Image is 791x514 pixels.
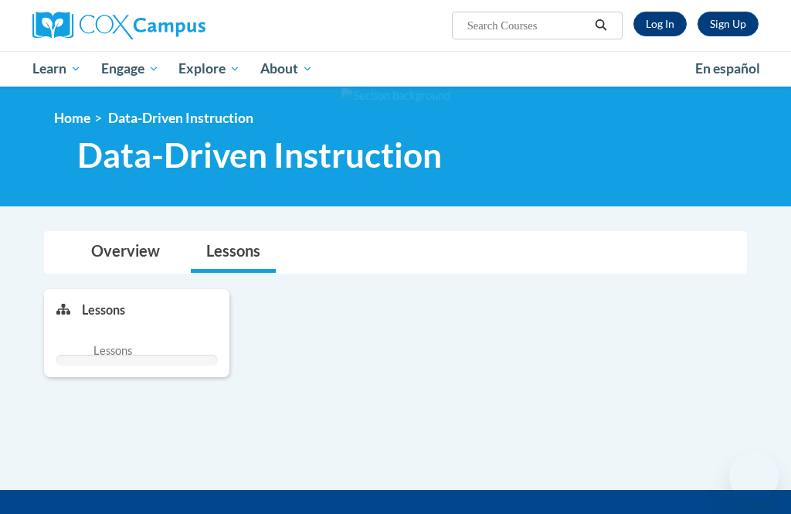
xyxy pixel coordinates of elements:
a: Register [698,12,759,36]
button: Search [589,16,613,35]
img: Section background [341,87,450,104]
a: Log In [633,12,687,36]
p: Lessons [82,301,125,318]
a: About [250,51,323,87]
span: En español [695,60,760,77]
span: Engage [101,60,159,78]
span: Data-Driven Instruction [108,110,253,126]
img: Cox Campus [32,12,205,39]
a: Overview [76,232,175,273]
a: Home [54,110,90,126]
div: Main menu [21,51,770,87]
iframe: Button to launch messaging window [729,452,779,502]
a: Learn [22,51,91,87]
a: Explore [168,51,250,87]
span: About [260,60,313,78]
span: Lessons [93,342,132,359]
a: Lessons [191,232,276,273]
span: Explore [178,60,240,78]
input: Search Courses [466,16,589,35]
span: Learn [32,60,81,78]
span: Data-Driven Instruction [77,134,442,175]
a: En español [685,53,770,85]
a: Cox Campus [32,12,259,39]
a: Engage [91,51,169,87]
